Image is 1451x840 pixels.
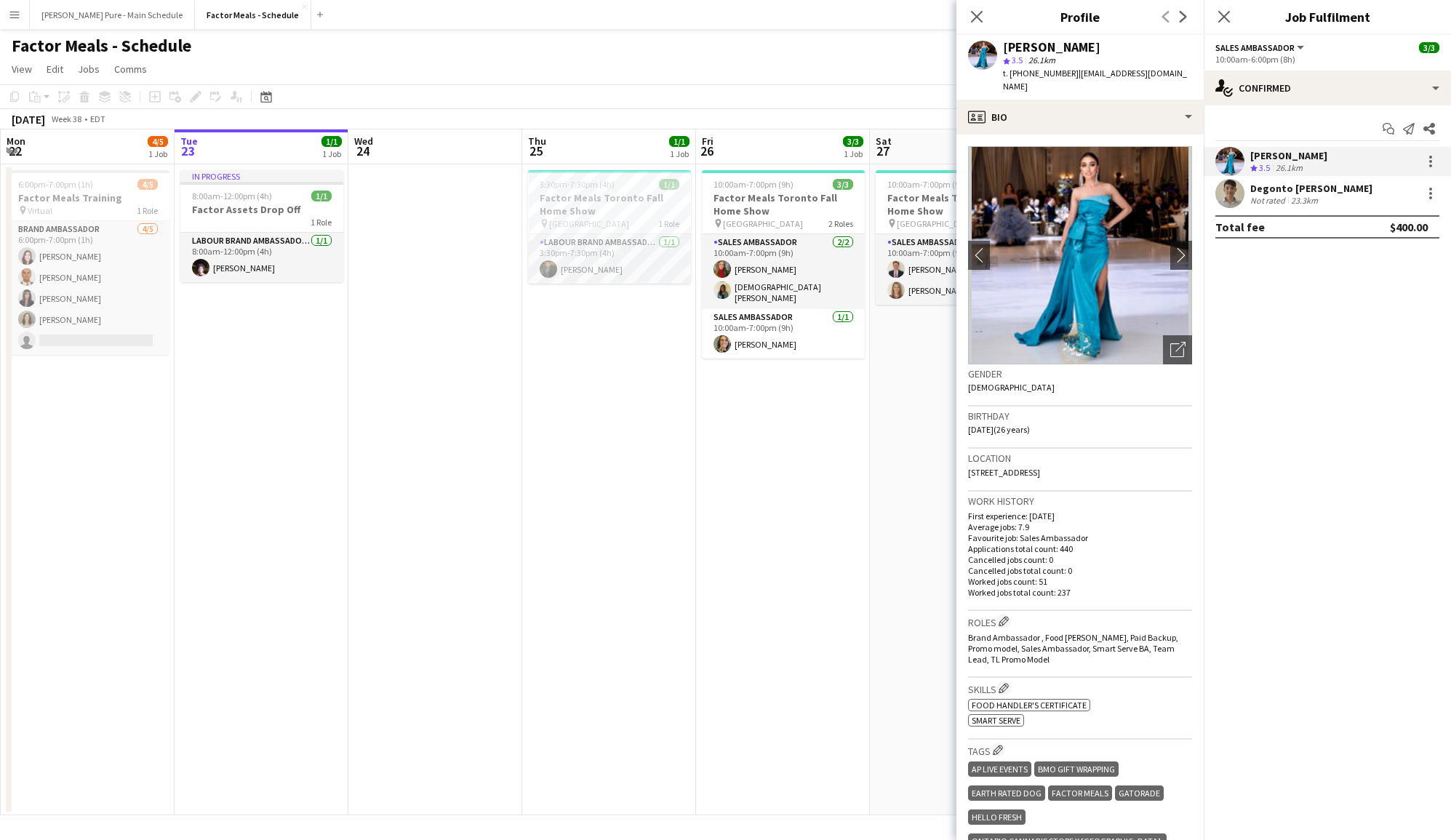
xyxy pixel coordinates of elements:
span: 27 [874,143,892,159]
span: 4/5 [137,179,158,190]
div: 1 Job [148,148,167,159]
h3: Work history [968,495,1192,508]
span: 1/1 [669,136,689,147]
span: 26 [700,143,713,159]
p: Cancelled jobs total count: 0 [968,565,1192,576]
span: View [12,63,32,76]
h1: Factor Meals - Schedule [12,35,191,57]
div: Earth Rated Dog [968,785,1045,801]
a: Comms [108,60,153,79]
span: 1 Role [658,218,679,229]
div: 1 Job [670,148,689,159]
h3: Birthday [968,409,1192,423]
h3: Factor Assets Drop Off [180,203,343,216]
app-card-role: Labour Brand Ambassadors1/13:30pm-7:30pm (4h)[PERSON_NAME] [528,234,691,284]
app-card-role: Brand Ambassador4/56:00pm-7:00pm (1h)[PERSON_NAME][PERSON_NAME][PERSON_NAME][PERSON_NAME] [7,221,169,355]
p: Applications total count: 440 [968,543,1192,554]
h3: Skills [968,681,1192,696]
a: Jobs [72,60,105,79]
span: Smart Serve [972,715,1020,726]
span: 2 Roles [828,218,853,229]
span: Sales Ambassador [1215,42,1295,53]
img: Crew avatar or photo [968,146,1192,364]
h3: Factor Meals Training [7,191,169,204]
span: Jobs [78,63,100,76]
span: | [EMAIL_ADDRESS][DOMAIN_NAME] [1003,68,1187,92]
p: Worked jobs total count: 237 [968,587,1192,598]
p: Average jobs: 7.9 [968,521,1192,532]
span: [DEMOGRAPHIC_DATA] [968,382,1055,393]
span: 8:00am-12:00pm (4h) [192,191,272,201]
h3: Gender [968,367,1192,380]
div: [PERSON_NAME] [1250,149,1327,162]
span: 3/3 [1419,42,1439,53]
app-card-role: Sales Ambassador1/110:00am-7:00pm (9h)[PERSON_NAME] [702,309,865,359]
span: 1/1 [311,191,332,201]
span: 24 [352,143,373,159]
p: Cancelled jobs count: 0 [968,554,1192,565]
span: Thu [528,135,546,148]
div: Total fee [1215,220,1265,234]
span: 3.5 [1259,162,1270,173]
span: 1/1 [659,179,679,190]
span: 3/3 [843,136,863,147]
span: Edit [47,63,63,76]
app-job-card: 10:00am-7:00pm (9h)3/3Factor Meals Toronto Fall Home Show [GEOGRAPHIC_DATA]2 RolesSales Ambassado... [702,170,865,359]
h3: Location [968,452,1192,465]
span: Week 38 [48,113,84,124]
span: [GEOGRAPHIC_DATA] [549,218,629,229]
span: 3.5 [1012,55,1023,65]
app-job-card: 6:00pm-7:00pm (1h)4/5Factor Meals Training Virtual1 RoleBrand Ambassador4/56:00pm-7:00pm (1h)[PER... [7,170,169,355]
div: 10:00am-6:00pm (8h) [1215,54,1439,65]
app-card-role: Sales Ambassador2/210:00am-7:00pm (9h)[PERSON_NAME][DEMOGRAPHIC_DATA] [PERSON_NAME] [702,234,865,309]
div: Bio [956,100,1204,135]
div: Degonto [PERSON_NAME] [1250,182,1372,195]
span: [GEOGRAPHIC_DATA] [723,218,803,229]
div: 23.3km [1288,195,1321,206]
div: 26.1km [1273,162,1306,175]
p: Worked jobs count: 51 [968,576,1192,587]
div: Open photos pop-in [1163,335,1192,364]
div: BMO Gift Wrapping [1034,761,1119,777]
span: [GEOGRAPHIC_DATA] [897,218,977,229]
div: 1 Job [844,148,863,159]
h3: Factor Meals Toronto Fall Home Show [528,191,691,217]
span: Fri [702,135,713,148]
span: Brand Ambassador , Food [PERSON_NAME], Paid Backup, Promo model, Sales Ambassador, Smart Serve BA... [968,632,1178,665]
button: Sales Ambassador [1215,42,1306,53]
button: Factor Meals - Schedule [195,1,311,29]
a: View [6,60,38,79]
span: 23 [178,143,198,159]
p: First experience: [DATE] [968,511,1192,521]
span: 1/1 [321,136,342,147]
h3: Roles [968,614,1192,629]
app-job-card: In progress8:00am-12:00pm (4h)1/1Factor Assets Drop Off1 RoleLabour Brand Ambassadors1/18:00am-12... [180,170,343,282]
span: t. [PHONE_NUMBER] [1003,68,1079,79]
div: Factor Meals [1048,785,1112,801]
span: 25 [526,143,546,159]
span: 1 Role [311,217,332,228]
div: Gatorade [1115,785,1164,801]
span: 6:00pm-7:00pm (1h) [18,179,93,190]
div: [PERSON_NAME] [1003,41,1100,54]
div: EDT [90,113,105,124]
span: Tue [180,135,198,148]
h3: Factor Meals Toronto Fall Home Show [876,191,1039,217]
button: [PERSON_NAME] Pure - Main Schedule [30,1,195,29]
app-job-card: 3:30pm-7:30pm (4h)1/1Factor Meals Toronto Fall Home Show [GEOGRAPHIC_DATA]1 RoleLabour Brand Amba... [528,170,691,284]
span: Wed [354,135,373,148]
span: 10:00am-7:00pm (9h) [887,179,967,190]
span: 1 Role [137,205,158,216]
span: Sat [876,135,892,148]
app-job-card: 10:00am-7:00pm (9h)2/2Factor Meals Toronto Fall Home Show [GEOGRAPHIC_DATA]1 RoleSales Ambassador... [876,170,1039,305]
div: In progress [180,170,343,182]
div: AP Live Events [968,761,1031,777]
h3: Profile [956,7,1204,26]
span: 10:00am-7:00pm (9h) [713,179,794,190]
span: Virtual [28,205,52,216]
